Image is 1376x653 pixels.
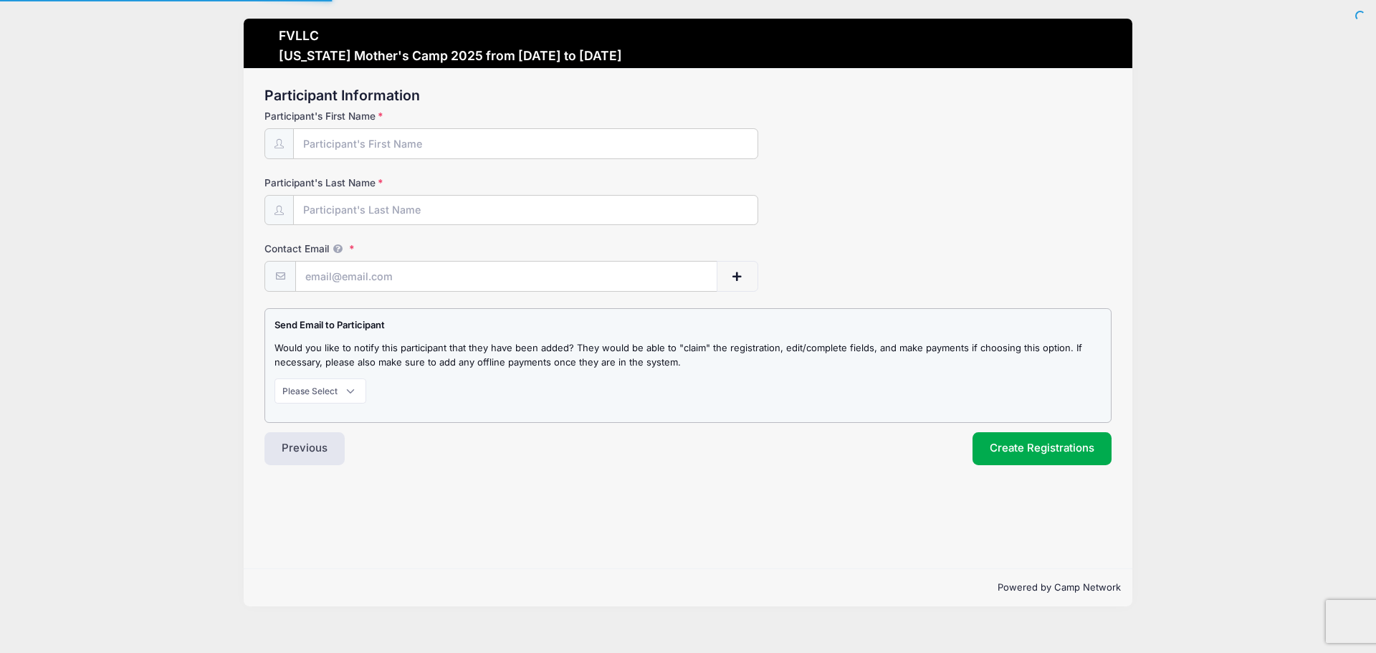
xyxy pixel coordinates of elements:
h2: Participant Information [264,87,1111,104]
button: Create Registrations [973,432,1112,465]
label: Participant's Last Name [264,176,547,190]
input: Participant's First Name [293,128,758,159]
label: Participant's First Name [264,109,547,123]
label: Contact Email [264,242,547,256]
button: Previous [264,432,345,465]
h3: [US_STATE] Mother's Camp 2025 from [DATE] to [DATE] [279,48,622,63]
p: Would you like to notify this participant that they have been added? They would be able to "claim... [274,341,1101,369]
strong: Send Email to Participant [274,319,385,330]
input: email@email.com [295,261,717,292]
h3: FVLLC [279,28,622,43]
p: Powered by Camp Network [255,581,1120,595]
input: Participant's Last Name [293,195,758,226]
